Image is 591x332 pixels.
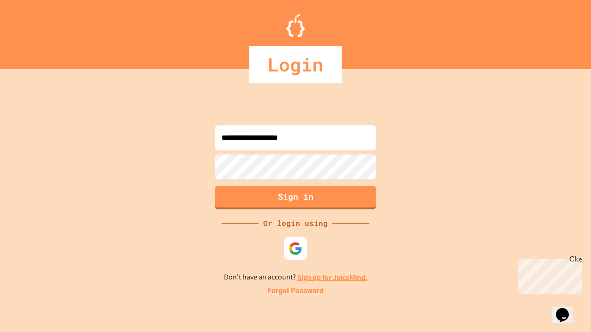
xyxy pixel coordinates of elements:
img: Logo.svg [286,14,305,37]
a: Forgot Password [267,285,324,296]
div: Or login using [259,218,332,229]
img: google-icon.svg [289,242,302,255]
div: Login [249,46,342,83]
div: Chat with us now!Close [4,4,64,59]
a: Sign up for JuiceMind. [297,273,368,282]
iframe: chat widget [552,295,582,323]
button: Sign in [215,186,376,209]
p: Don't have an account? [224,272,368,283]
iframe: chat widget [514,255,582,294]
